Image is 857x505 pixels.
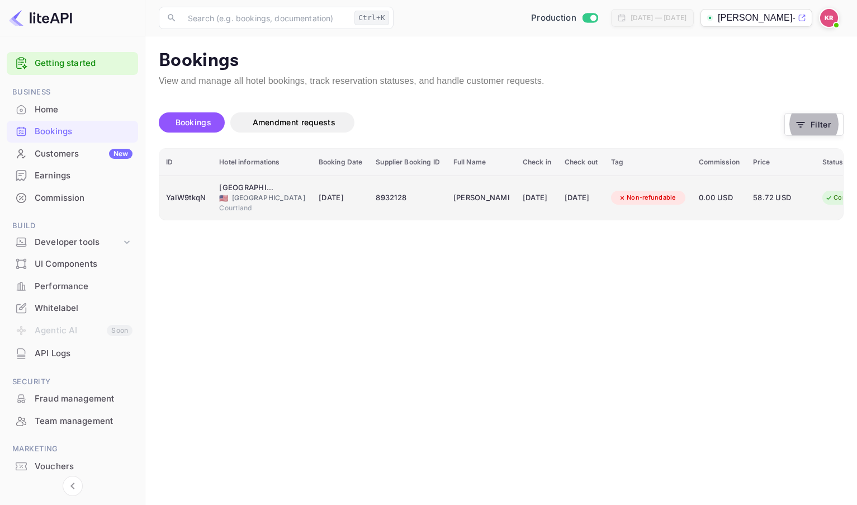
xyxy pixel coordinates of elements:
[63,476,83,496] button: Collapse navigation
[253,117,335,127] span: Amendment requests
[159,112,784,133] div: account-settings tabs
[35,103,132,116] div: Home
[219,193,305,203] div: [GEOGRAPHIC_DATA]
[531,12,576,25] span: Production
[181,7,350,29] input: Search (e.g. bookings, documentation)
[746,149,816,176] th: Price
[692,149,746,176] th: Commission
[523,189,551,207] div: [DATE]
[7,187,138,209] div: Commission
[7,99,138,120] a: Home
[7,343,138,365] div: API Logs
[35,148,132,161] div: Customers
[611,191,683,205] div: Non-refundable
[7,220,138,232] span: Build
[565,189,598,207] div: [DATE]
[35,347,132,360] div: API Logs
[35,258,132,271] div: UI Components
[7,253,138,274] a: UI Components
[312,149,370,176] th: Booking Date
[7,410,138,432] div: Team management
[558,149,604,176] th: Check out
[820,9,838,27] img: Kobus Roux
[354,11,389,25] div: Ctrl+K
[35,169,132,182] div: Earnings
[212,149,312,176] th: Hotel informations
[376,189,439,207] div: 8932128
[7,99,138,121] div: Home
[35,415,132,428] div: Team management
[7,86,138,98] span: Business
[7,253,138,275] div: UI Components
[35,192,132,205] div: Commission
[699,192,740,204] span: 0.00 USD
[9,9,72,27] img: LiteAPI logo
[176,117,211,127] span: Bookings
[7,143,138,164] a: CustomersNew
[7,443,138,455] span: Marketing
[166,189,206,207] div: YaIW9tkqN
[527,12,602,25] div: Switch to Sandbox mode
[453,189,509,207] div: Brian Street
[35,57,132,70] a: Getting started
[159,149,212,176] th: ID
[7,456,138,476] a: Vouchers
[7,187,138,208] a: Commission
[7,121,138,141] a: Bookings
[7,343,138,364] a: API Logs
[7,298,138,318] a: Whitelabel
[631,13,686,23] div: [DATE] — [DATE]
[219,195,228,202] span: United States of America
[219,182,275,193] div: Courtland Inn Motel
[7,143,138,165] div: CustomersNew
[7,276,138,298] div: Performance
[7,165,138,186] a: Earnings
[604,149,692,176] th: Tag
[35,236,121,249] div: Developer tools
[35,393,132,405] div: Fraud management
[718,11,796,25] p: [PERSON_NAME]-unbrg.[PERSON_NAME]...
[35,280,132,293] div: Performance
[7,233,138,252] div: Developer tools
[159,50,844,72] p: Bookings
[7,298,138,319] div: Whitelabel
[7,376,138,388] span: Security
[7,410,138,431] a: Team management
[784,113,844,136] button: Filter
[7,388,138,409] a: Fraud management
[516,149,558,176] th: Check in
[35,125,132,138] div: Bookings
[447,149,516,176] th: Full Name
[109,149,132,159] div: New
[369,149,446,176] th: Supplier Booking ID
[7,276,138,296] a: Performance
[7,456,138,478] div: Vouchers
[7,165,138,187] div: Earnings
[7,121,138,143] div: Bookings
[753,192,809,204] span: 58.72 USD
[7,52,138,75] div: Getting started
[35,460,132,473] div: Vouchers
[159,74,844,88] p: View and manage all hotel bookings, track reservation statuses, and handle customer requests.
[319,192,363,204] span: [DATE]
[35,302,132,315] div: Whitelabel
[7,388,138,410] div: Fraud management
[219,203,305,213] div: Courtland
